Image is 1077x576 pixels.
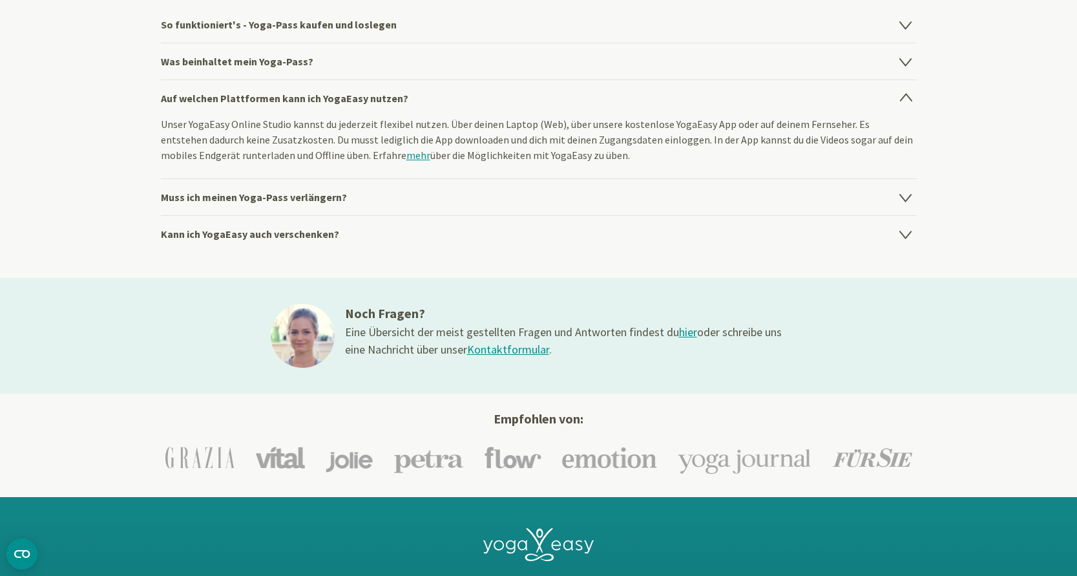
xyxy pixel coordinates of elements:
img: Vital Logo [255,447,305,469]
div: Eine Übersicht der meist gestellten Fragen und Antworten findest du oder schreibe uns eine Nachri... [345,323,784,358]
h4: Kann ich YogaEasy auch verschenken? [161,215,917,252]
button: CMP-Widget öffnen [6,539,37,570]
h4: So funktioniert's - Yoga-Pass kaufen und loslegen [161,6,917,43]
img: Grazia Logo [165,447,235,469]
div: Unser YogaEasy Online Studio kannst du jederzeit flexibel nutzen. Über deinen Laptop (Web), über ... [161,116,917,178]
h3: Noch Fragen? [345,304,784,323]
img: Für Sie Logo [833,448,912,467]
a: mehr [406,149,430,162]
img: Jolie Logo [326,443,373,472]
img: Flow Logo [485,447,541,469]
a: hier [679,325,697,339]
a: Kontaktformular [467,342,549,357]
img: Yoga-Journal Logo [678,442,812,474]
h4: Was beinhaltet mein Yoga-Pass? [161,43,917,80]
img: Emotion Logo [562,447,657,469]
h4: Auf welchen Plattformen kann ich YogaEasy nutzen? [161,80,917,116]
h4: Muss ich meinen Yoga-Pass verlängern? [161,178,917,215]
img: ines@1x.jpg [271,304,335,368]
img: Petra Logo [393,442,464,473]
